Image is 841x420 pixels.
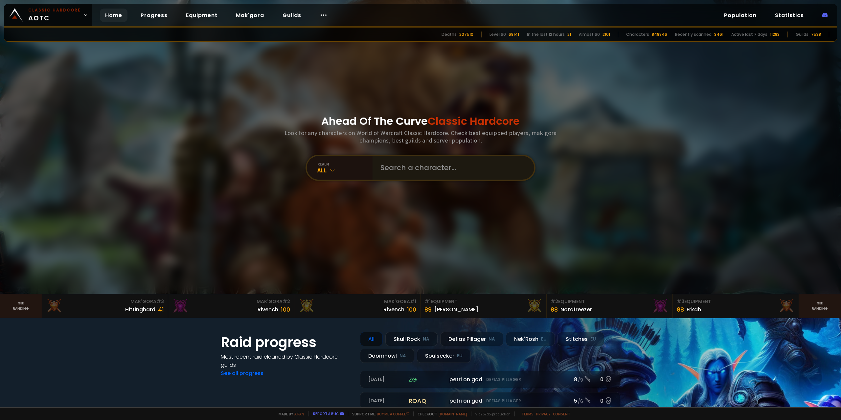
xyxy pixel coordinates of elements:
span: # 3 [677,298,684,305]
a: Mak'Gora#1Rîvench100 [294,294,420,318]
div: Mak'Gora [46,298,164,305]
span: # 2 [551,298,558,305]
small: NA [399,353,406,359]
div: Mak'Gora [298,298,416,305]
small: Classic Hardcore [28,7,81,13]
div: Notafreezer [560,305,592,314]
a: Mak'Gora#3Hittinghard41 [42,294,168,318]
span: # 3 [156,298,164,305]
span: v. d752d5 - production [471,411,511,416]
div: Active last 7 days [731,32,767,37]
div: 2101 [602,32,610,37]
div: Doomhowl [360,349,414,363]
div: [PERSON_NAME] [434,305,478,314]
a: Equipment [181,9,223,22]
a: [DATE]roaqpetri on godDefias Pillager5 /60 [360,392,620,409]
a: #1Equipment89[PERSON_NAME] [420,294,547,318]
input: Search a character... [376,156,526,180]
div: Deaths [442,32,457,37]
h4: Most recent raid cleaned by Classic Hardcore guilds [221,353,352,369]
div: 88 [677,305,684,314]
small: EU [457,353,463,359]
div: 7538 [811,32,821,37]
a: Consent [553,411,570,416]
span: Checkout [413,411,467,416]
a: Statistics [770,9,809,22]
a: [DOMAIN_NAME] [439,411,467,416]
a: Mak'gora [231,9,269,22]
small: EU [541,336,547,343]
h1: Raid progress [221,332,352,353]
a: Report a bug [313,411,339,416]
div: 207510 [459,32,473,37]
a: a fan [294,411,304,416]
div: Rivench [258,305,278,314]
a: #3Equipment88Erkah [673,294,799,318]
span: # 2 [283,298,290,305]
span: AOTC [28,7,81,23]
div: Characters [626,32,649,37]
a: See all progress [221,369,263,377]
div: All [360,332,383,346]
div: Level 60 [489,32,506,37]
div: Almost 60 [579,32,600,37]
a: Privacy [536,411,550,416]
div: Nek'Rosh [506,332,555,346]
div: Stitches [557,332,604,346]
div: 848846 [652,32,667,37]
div: In the last 12 hours [527,32,565,37]
small: NA [423,336,429,343]
div: 88 [551,305,558,314]
div: 3461 [714,32,723,37]
a: Home [100,9,127,22]
a: Buy me a coffee [377,411,409,416]
div: Defias Pillager [440,332,503,346]
a: Guilds [277,9,307,22]
a: Population [719,9,762,22]
a: #2Equipment88Notafreezer [547,294,673,318]
a: [DATE]zgpetri on godDefias Pillager8 /90 [360,371,620,388]
div: realm [317,162,373,166]
div: Equipment [424,298,542,305]
a: Mak'Gora#2Rivench100 [168,294,294,318]
div: 21 [567,32,571,37]
span: # 1 [424,298,431,305]
small: NA [489,336,495,343]
div: Erkah [687,305,701,314]
span: Made by [275,411,304,416]
div: 11283 [770,32,780,37]
small: EU [590,336,596,343]
div: 100 [407,305,416,314]
div: Recently scanned [675,32,712,37]
a: Progress [135,9,173,22]
div: All [317,166,373,174]
div: 68141 [509,32,519,37]
span: # 1 [410,298,416,305]
div: Hittinghard [125,305,155,314]
span: Support me, [348,411,409,416]
div: 100 [281,305,290,314]
div: Guilds [796,32,808,37]
a: Classic HardcoreAOTC [4,4,92,26]
span: Classic Hardcore [428,114,520,128]
div: Equipment [551,298,669,305]
div: Mak'Gora [172,298,290,305]
div: 41 [158,305,164,314]
div: 89 [424,305,432,314]
h3: Look for any characters on World of Warcraft Classic Hardcore. Check best equipped players, mak'g... [282,129,559,144]
a: Seeranking [799,294,841,318]
h1: Ahead Of The Curve [321,113,520,129]
div: Equipment [677,298,795,305]
div: Rîvench [383,305,404,314]
div: Skull Rock [385,332,438,346]
div: Soulseeker [417,349,471,363]
a: Terms [521,411,534,416]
